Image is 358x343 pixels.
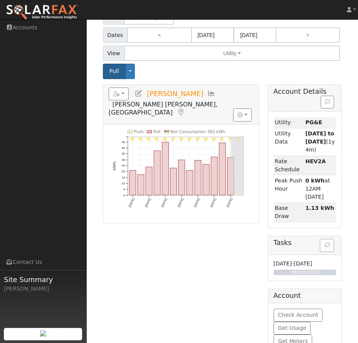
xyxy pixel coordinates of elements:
span: Pull [109,68,119,74]
rect: onclick="" [227,157,234,195]
text: [DATE] [128,198,135,208]
span: Dates [103,27,128,43]
span: [PERSON_NAME] [147,90,203,97]
a: Map [176,108,185,116]
span: (1y 4m) [305,130,334,153]
rect: onclick="" [129,171,136,196]
span: Get Usage [278,325,306,331]
rect: onclick="" [187,171,193,195]
text: kWh [112,161,116,171]
button: Utility [124,46,340,61]
h5: Account [274,292,301,299]
text: 35 [121,152,125,156]
text: Net Consumption 382 kWh [170,129,225,134]
rect: onclick="" [170,168,177,196]
i: 8/12 - Clear [220,137,224,141]
a: > [276,27,340,43]
rect: onclick="" [154,151,160,195]
text: 40 [121,146,125,150]
text: 20 [121,170,125,174]
text: [DATE] [226,198,234,208]
text: 5 [123,188,125,191]
text: [DATE] [144,198,151,208]
text: [DATE] [177,198,184,208]
button: Issue History [321,96,334,109]
span: Check Account [278,312,318,318]
i: 8/05 - Clear [163,137,167,141]
text: 15 [121,176,125,179]
text: 30 [121,158,125,162]
rect: onclick="" [195,161,201,195]
a: Multi-Series Graph [207,90,216,97]
div: [PERSON_NAME] [4,285,82,293]
rect: onclick="" [146,167,152,195]
i: 8/01 - Clear [130,137,134,141]
strong: ID: 17083483, authorized: 07/21/25 [305,119,322,125]
i: 8/02 - Clear [139,137,143,141]
strong: B [305,158,326,164]
strong: [DATE] to [DATE] [305,130,334,145]
button: Check Account [274,309,323,322]
span: Site Summary [4,274,82,285]
i: 8/08 - Clear [188,137,192,141]
i: 8/10 - Clear [204,137,208,141]
td: Utility [274,117,304,128]
rect: onclick="" [219,143,226,195]
i: 8/06 - Clear [171,137,175,141]
text: 10 [121,182,125,185]
i: 8/04 - Clear [155,137,159,141]
text: Push [134,129,143,134]
td: at 12AM [DATE] [304,175,336,203]
strong: 0 kWh [305,177,324,184]
a: Edit User (33709) [134,90,143,97]
div: PROGRESS [272,270,340,276]
rect: onclick="" [211,157,218,195]
i: 8/07 - Clear [180,137,183,141]
h5: Tasks [274,239,336,247]
rect: onclick="" [178,160,185,195]
td: Base Draw [274,203,304,222]
text: [DATE] [193,198,201,208]
text: 25 [121,164,125,167]
i: 8/11 - Clear [212,137,216,141]
a: < [127,27,192,43]
h5: Account Details [274,88,336,96]
span: [DATE]-[DATE] [274,260,312,267]
text: Pull [153,129,160,134]
button: Pull [103,64,126,79]
span: 0% [313,270,320,275]
span: View [103,46,125,61]
img: retrieve [40,330,46,336]
text: 0 [123,194,125,197]
td: Rate Schedule [274,156,304,175]
img: SolarFax [6,4,78,20]
td: Peak Push Hour [274,175,304,203]
span: [PERSON_NAME] [PERSON_NAME], [GEOGRAPHIC_DATA] [109,101,218,116]
text: [DATE] [161,198,168,208]
td: Utility Data [274,128,304,155]
text: 45 [121,140,125,144]
rect: onclick="" [162,142,168,195]
strong: 1.13 kWh [305,205,334,211]
rect: onclick="" [203,164,209,195]
i: 8/09 - Clear [196,137,200,141]
button: Get Usage [274,322,311,335]
text: [DATE] [210,198,217,208]
rect: onclick="" [138,175,144,195]
i: 8/13 - Clear [229,137,232,141]
i: 8/03 - Clear [147,137,151,141]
